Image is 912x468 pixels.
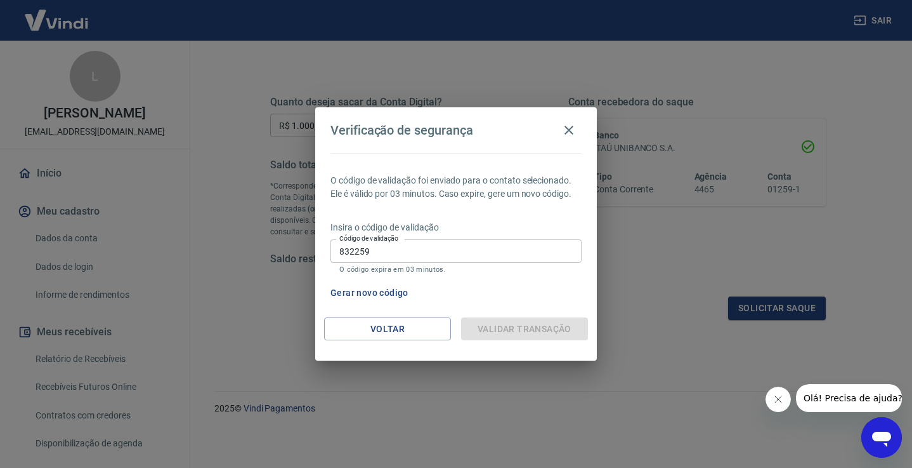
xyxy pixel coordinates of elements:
button: Gerar novo código [325,281,414,305]
p: Insira o código de validação [330,221,582,234]
h4: Verificação de segurança [330,123,473,138]
iframe: Botão para abrir a janela de mensagens [861,417,902,458]
p: O código de validação foi enviado para o contato selecionado. Ele é válido por 03 minutos. Caso e... [330,174,582,201]
p: O código expira em 03 minutos. [339,265,573,274]
iframe: Mensagem da empresa [796,384,902,412]
span: Olá! Precisa de ajuda? [8,9,107,19]
button: Voltar [324,318,451,341]
iframe: Fechar mensagem [765,387,791,412]
label: Código de validação [339,234,398,243]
